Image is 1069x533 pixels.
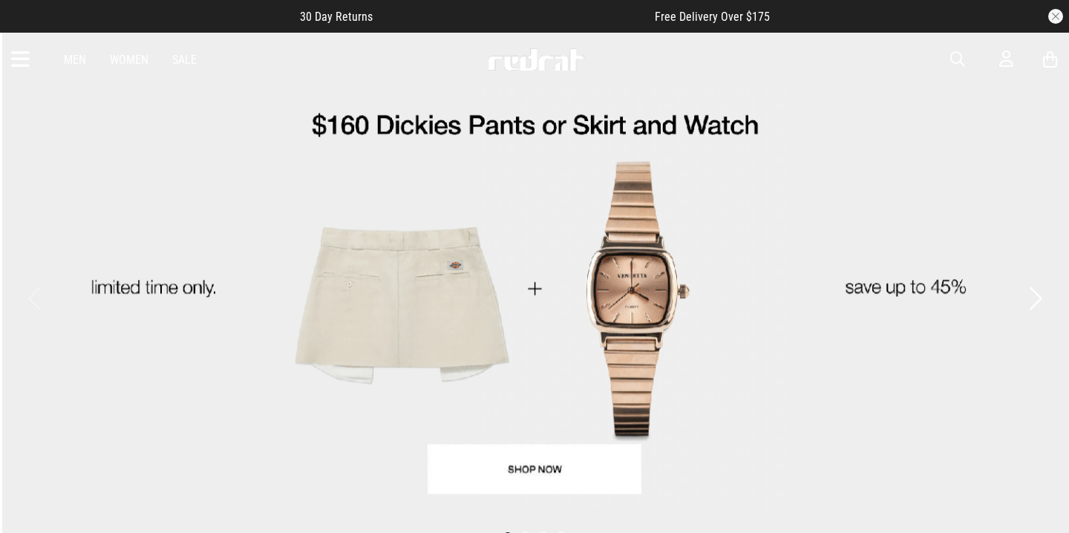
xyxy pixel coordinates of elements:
iframe: Customer reviews powered by Trustpilot [402,9,625,24]
span: 30 Day Returns [300,10,373,24]
button: Next slide [1025,282,1045,315]
a: Men [64,53,86,67]
img: Redrat logo [487,48,585,71]
a: Women [110,53,148,67]
button: Previous slide [24,282,44,315]
span: Free Delivery Over $175 [655,10,770,24]
a: Sale [172,53,197,67]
